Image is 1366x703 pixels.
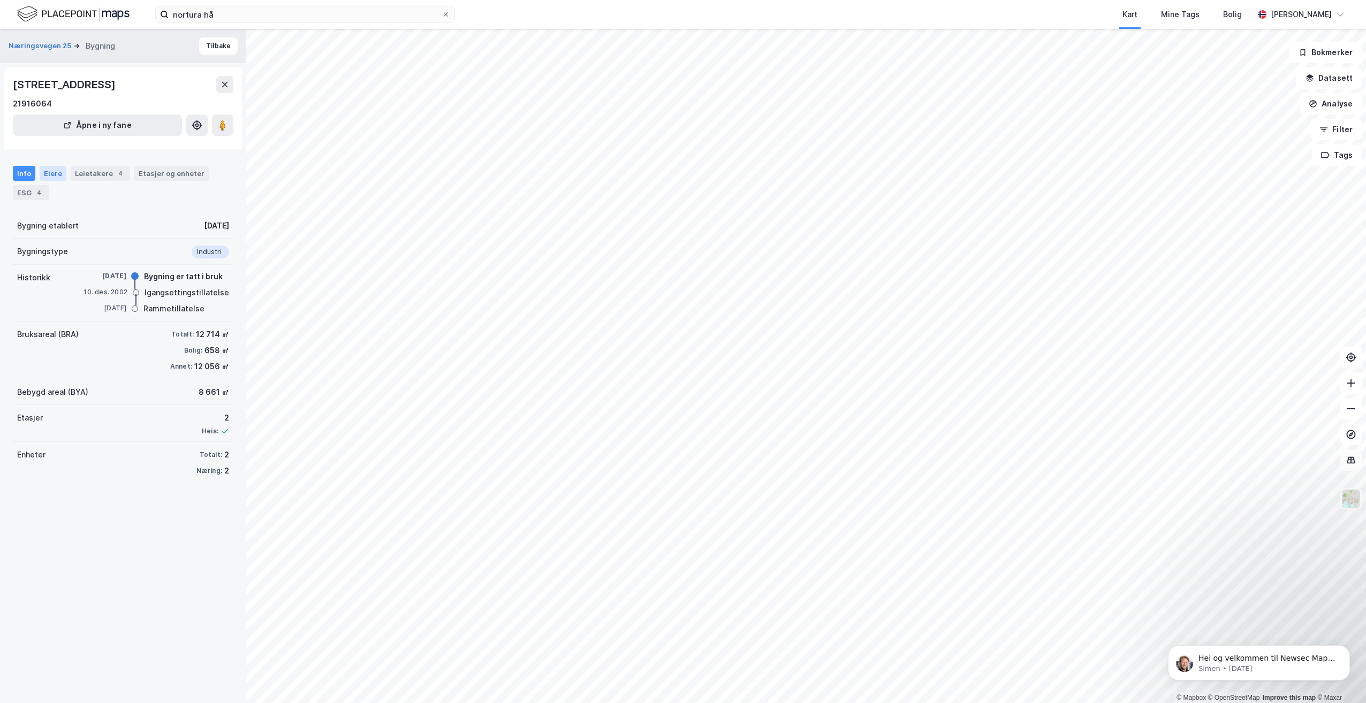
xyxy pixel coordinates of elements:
div: Totalt: [171,330,194,339]
button: Tags [1312,144,1362,166]
a: Mapbox [1177,694,1206,701]
div: Bygning er tatt i bruk [144,270,223,283]
button: Analyse [1300,93,1362,114]
div: Bebygd areal (BYA) [17,386,88,399]
button: Tilbake [199,37,238,55]
div: 2 [224,464,229,477]
div: Bygning etablert [17,219,79,232]
input: Søk på adresse, matrikkel, gårdeiere, leietakere eller personer [169,6,442,22]
div: 8 661 ㎡ [199,386,229,399]
div: 4 [34,187,44,198]
iframe: Intercom notifications message [1152,623,1366,698]
div: Bygningstype [17,245,68,258]
div: [DATE] [84,303,126,313]
div: Annet: [170,362,192,371]
div: Bygning [86,40,115,52]
div: Heis: [202,427,218,435]
div: Rammetillatelse [143,302,204,315]
button: Næringsvegen 25 [9,41,73,51]
div: 2 [202,411,229,424]
div: Bolig: [184,346,202,355]
div: Eiere [40,166,66,181]
button: Datasett [1296,67,1362,89]
div: Næring: [196,467,222,475]
button: Åpne i ny fane [13,114,182,136]
div: 4 [115,168,126,179]
div: Etasjer [17,411,43,424]
div: Mine Tags [1161,8,1200,21]
div: Totalt: [200,450,222,459]
div: 10. des. 2002 [84,287,127,297]
img: logo.f888ab2527a4732fd821a326f86c7f29.svg [17,5,130,24]
div: Leietakere [71,166,130,181]
div: Historikk [17,271,50,284]
div: 12 056 ㎡ [194,360,229,373]
div: [DATE] [84,271,126,281]
div: [PERSON_NAME] [1271,8,1332,21]
div: ESG [13,185,49,200]
button: Bokmerker [1289,42,1362,63]
div: Etasjer og enheter [139,169,204,178]
div: 12 714 ㎡ [196,328,229,341]
a: Improve this map [1263,694,1316,701]
div: 658 ㎡ [204,344,229,357]
div: [DATE] [204,219,229,232]
img: Z [1341,488,1361,509]
div: 2 [224,448,229,461]
div: Bruksareal (BRA) [17,328,79,341]
div: Bolig [1223,8,1242,21]
div: Enheter [17,448,45,461]
div: Igangsettingstillatelse [145,286,229,299]
button: Filter [1310,119,1362,140]
div: [STREET_ADDRESS] [13,76,118,93]
div: Kart [1122,8,1137,21]
div: Info [13,166,35,181]
a: OpenStreetMap [1208,694,1260,701]
div: 21916064 [13,97,52,110]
